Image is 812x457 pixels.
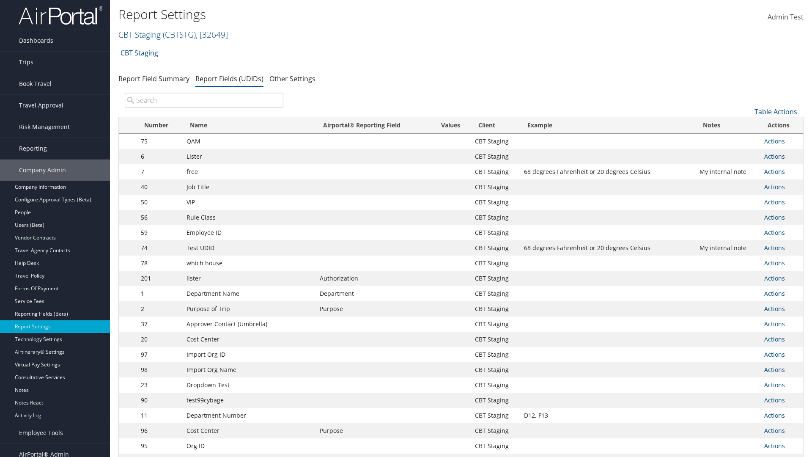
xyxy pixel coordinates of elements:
[768,4,804,30] a: Admin Test
[760,117,803,134] th: Actions
[196,29,228,40] span: , [ 32649 ]
[137,271,182,286] td: 201
[764,381,785,389] a: Actions
[471,149,520,164] td: CBT Staging
[182,438,315,454] td: Org ID
[182,240,315,256] td: Test UDID
[520,164,695,179] td: 68 degrees Fahrenheit or 20 degrees Celsius
[471,179,520,195] td: CBT Staging
[182,423,315,438] td: Cost Center
[137,332,182,347] td: 20
[764,259,785,267] a: Actions
[137,179,182,195] td: 40
[471,117,520,134] th: Client
[768,12,804,22] span: Admin Test
[471,377,520,393] td: CBT Staging
[471,332,520,347] td: CBT Staging
[471,195,520,210] td: CBT Staging
[182,134,315,149] td: QAM
[182,179,315,195] td: Job Title
[137,362,182,377] td: 98
[471,301,520,317] td: CBT Staging
[182,271,315,286] td: lister
[137,301,182,317] td: 2
[182,210,315,225] td: Rule Class
[315,301,431,317] td: Purpose
[471,286,520,301] td: CBT Staging
[137,286,182,301] td: 1
[19,422,63,443] span: Employee Tools
[471,393,520,408] td: CBT Staging
[471,362,520,377] td: CBT Staging
[118,29,228,40] a: CBT Staging
[137,195,182,210] td: 50
[137,377,182,393] td: 23
[520,240,695,256] td: 68 degrees Fahrenheit or 20 degrees Celsius
[520,117,695,134] th: Example
[137,149,182,164] td: 6
[118,6,575,23] h1: Report Settings
[695,117,760,134] th: Notes
[182,332,315,347] td: Cost Center
[315,286,431,301] td: Department
[471,438,520,454] td: CBT Staging
[764,442,785,450] a: Actions
[764,274,785,282] a: Actions
[137,347,182,362] td: 97
[471,164,520,179] td: CBT Staging
[119,117,137,134] th: : activate to sort column descending
[182,347,315,362] td: Import Org ID
[195,74,263,83] a: Report Fields (UDIDs)
[137,423,182,438] td: 96
[182,317,315,332] td: Approver Contact (Umbrella)
[182,117,315,134] th: Name
[19,73,52,94] span: Book Travel
[695,164,760,179] td: My internal note
[471,347,520,362] td: CBT Staging
[315,423,431,438] td: Purpose
[764,213,785,221] a: Actions
[19,52,33,73] span: Trips
[137,134,182,149] td: 75
[764,396,785,404] a: Actions
[764,152,785,160] a: Actions
[137,164,182,179] td: 7
[471,271,520,286] td: CBT Staging
[764,335,785,343] a: Actions
[471,134,520,149] td: CBT Staging
[764,244,785,252] a: Actions
[754,107,797,116] a: Table Actions
[764,320,785,328] a: Actions
[137,256,182,271] td: 78
[471,408,520,423] td: CBT Staging
[315,271,431,286] td: Authorization
[121,44,158,61] a: CBT Staging
[19,116,70,138] span: Risk Management
[19,6,103,25] img: airportal-logo.png
[764,228,785,237] a: Actions
[764,289,785,297] a: Actions
[182,149,315,164] td: Lister
[125,93,283,108] input: Search
[137,117,182,134] th: Number
[269,74,315,83] a: Other Settings
[520,408,695,423] td: D12, F13
[764,198,785,206] a: Actions
[764,350,785,358] a: Actions
[137,225,182,240] td: 59
[19,160,66,181] span: Company Admin
[182,301,315,317] td: Purpose of Trip
[764,137,785,145] a: Actions
[137,317,182,332] td: 37
[182,408,315,423] td: Department Number
[182,225,315,240] td: Employee ID
[137,393,182,408] td: 90
[182,377,315,393] td: Dropdown Test
[19,30,53,51] span: Dashboards
[471,256,520,271] td: CBT Staging
[764,427,785,435] a: Actions
[764,168,785,176] a: Actions
[182,256,315,271] td: which house
[315,117,431,134] th: Airportal&reg; Reporting Field
[118,74,189,83] a: Report Field Summary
